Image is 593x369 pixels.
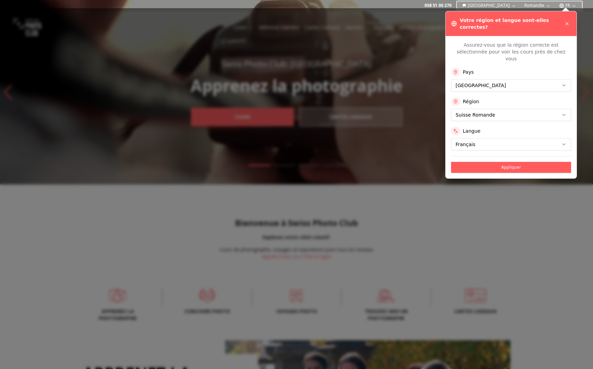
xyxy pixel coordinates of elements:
[451,162,571,173] button: Appliquer
[463,128,481,134] label: Langue
[463,98,479,105] label: Région
[463,69,474,75] label: Pays
[522,1,554,10] button: Romandie
[460,1,519,10] button: [GEOGRAPHIC_DATA]
[451,41,571,62] p: Assurez-vous que la région correcte est sélectionnée pour voir les cours près de chez vous
[424,3,451,8] a: 058 51 00 270
[556,1,579,10] button: FR
[460,17,563,31] h3: Votre région et langue sont-elles correctes?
